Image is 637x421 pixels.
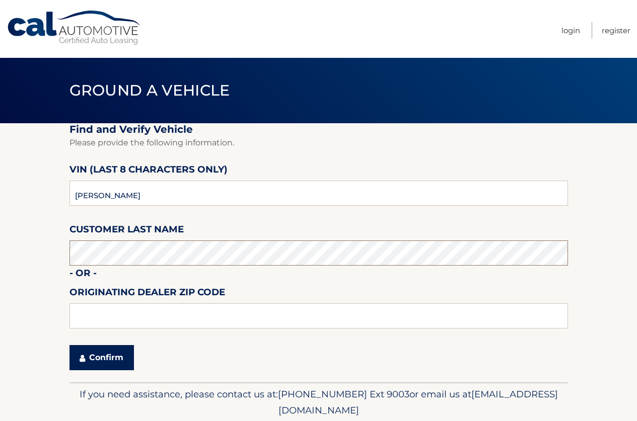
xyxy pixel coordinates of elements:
label: - or - [69,266,97,284]
a: Login [561,22,580,39]
a: Register [602,22,630,39]
p: If you need assistance, please contact us at: or email us at [76,386,561,418]
label: VIN (last 8 characters only) [69,162,228,181]
a: Cal Automotive [7,10,143,46]
button: Confirm [69,345,134,370]
label: Customer Last Name [69,222,184,240]
span: Ground a Vehicle [69,81,230,100]
h2: Find and Verify Vehicle [69,123,568,136]
label: Originating Dealer Zip Code [69,285,225,303]
p: Please provide the following information. [69,136,568,150]
span: [PHONE_NUMBER] Ext 9003 [278,388,409,400]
